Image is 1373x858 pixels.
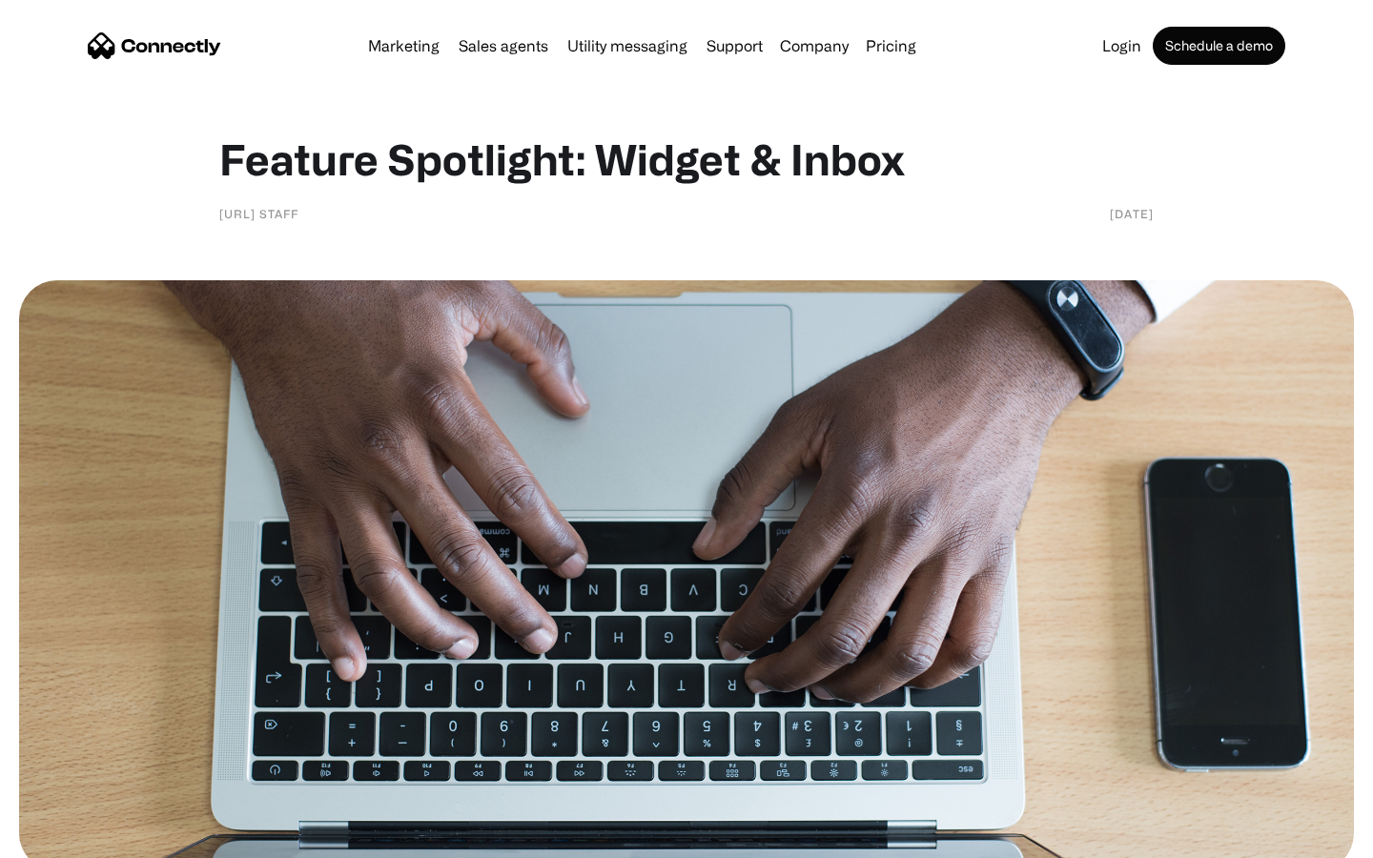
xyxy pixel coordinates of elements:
div: [URL] staff [219,204,298,223]
a: Pricing [858,38,924,53]
ul: Language list [38,825,114,851]
a: Login [1095,38,1149,53]
h1: Feature Spotlight: Widget & Inbox [219,133,1154,185]
a: Sales agents [451,38,556,53]
a: Marketing [360,38,447,53]
div: [DATE] [1110,204,1154,223]
aside: Language selected: English [19,825,114,851]
a: Support [699,38,770,53]
a: Utility messaging [560,38,695,53]
a: Schedule a demo [1153,27,1285,65]
div: Company [780,32,849,59]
